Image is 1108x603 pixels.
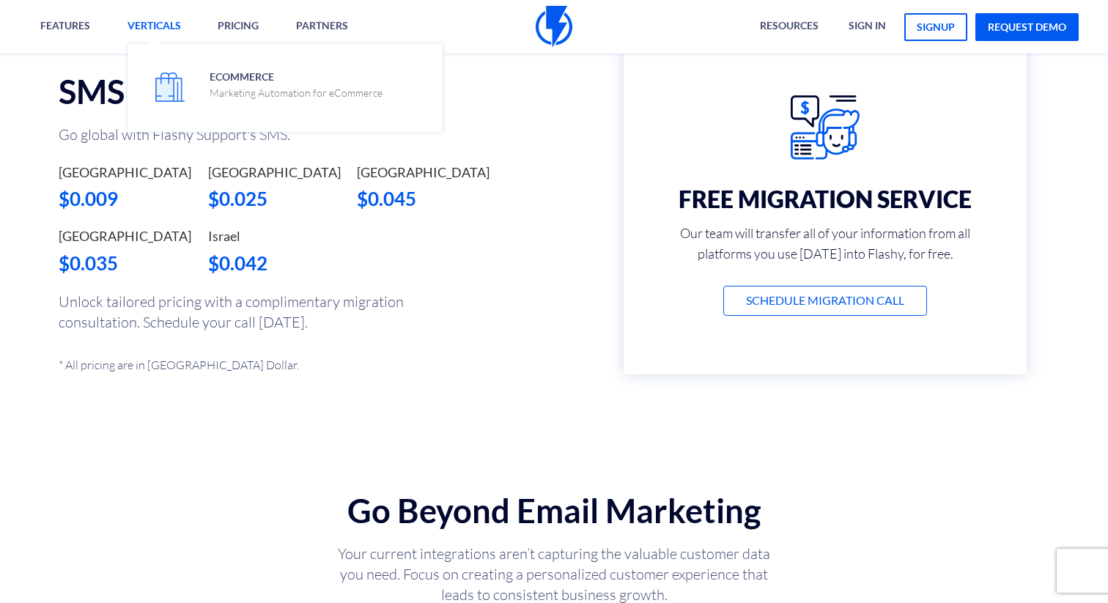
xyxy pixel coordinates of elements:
[208,227,240,246] label: Israel
[59,125,484,145] p: Go global with Flashy Support's SMS.
[904,13,967,41] a: signup
[59,355,484,375] p: * All pricing are in [GEOGRAPHIC_DATA] Dollar.
[208,163,336,182] label: [GEOGRAPHIC_DATA]
[723,286,927,316] a: Schedule Migration Call
[208,250,336,277] div: $0.042
[210,492,898,529] h2: Go Beyond Email Marketing
[59,292,484,333] p: Unlock tailored pricing with a complimentary migration consultation. Schedule your call [DATE].
[653,186,997,212] h3: FREE MIGRATION SERVICE
[975,13,1079,41] a: request demo
[357,163,484,182] label: [GEOGRAPHIC_DATA]
[653,223,997,264] p: Our team will transfer all of your information from all platforms you use [DATE] into Flashy, for...
[210,86,383,100] p: Marketing Automation for eCommerce
[210,66,383,100] span: eCommerce
[59,185,186,212] div: $0.009
[59,163,186,182] label: [GEOGRAPHIC_DATA]
[208,185,336,212] div: $0.025
[59,250,186,277] div: $0.035
[59,73,484,110] h2: SMS Pricing
[357,185,484,212] div: $0.045
[59,227,186,246] label: [GEOGRAPHIC_DATA]
[138,55,432,121] a: eCommerceMarketing Automation for eCommerce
